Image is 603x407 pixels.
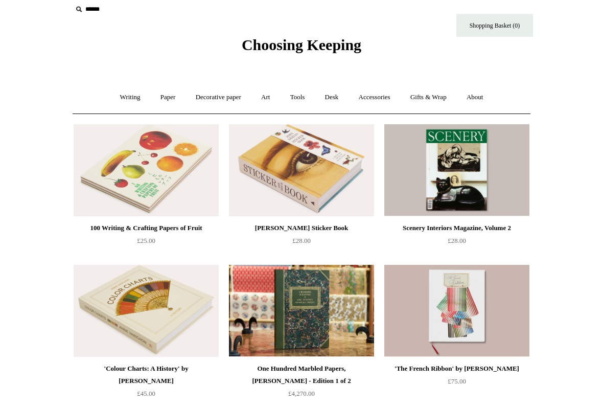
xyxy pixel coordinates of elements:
a: Accessories [350,84,400,111]
div: 'The French Ribbon' by [PERSON_NAME] [387,363,527,375]
img: John Derian Sticker Book [229,124,374,216]
span: £4,270.00 [288,390,315,397]
a: Desk [316,84,348,111]
span: £28.00 [448,237,466,244]
a: One Hundred Marbled Papers, John Jeffery - Edition 1 of 2 One Hundred Marbled Papers, John Jeffer... [229,265,374,357]
img: 'The French Ribbon' by Suzanne Slesin [384,265,529,357]
a: Decorative paper [187,84,250,111]
span: £45.00 [137,390,155,397]
a: 'Colour Charts: A History' by Anne Varichon 'Colour Charts: A History' by Anne Varichon [74,265,219,357]
a: Choosing Keeping [242,44,361,52]
a: Art [252,84,279,111]
img: One Hundred Marbled Papers, John Jeffery - Edition 1 of 2 [229,265,374,357]
a: 'Colour Charts: A History' by [PERSON_NAME] £45.00 [74,363,219,404]
a: Tools [281,84,314,111]
span: £25.00 [137,237,155,244]
a: John Derian Sticker Book John Derian Sticker Book [229,124,374,216]
span: £28.00 [292,237,311,244]
a: [PERSON_NAME] Sticker Book £28.00 [229,222,374,264]
a: 'The French Ribbon' by Suzanne Slesin 'The French Ribbon' by Suzanne Slesin [384,265,529,357]
a: About [457,84,493,111]
span: Choosing Keeping [242,36,361,53]
a: Scenery Interiors Magazine, Volume 2 Scenery Interiors Magazine, Volume 2 [384,124,529,216]
div: Scenery Interiors Magazine, Volume 2 [387,222,527,234]
div: One Hundred Marbled Papers, [PERSON_NAME] - Edition 1 of 2 [231,363,372,387]
div: [PERSON_NAME] Sticker Book [231,222,372,234]
span: £75.00 [448,377,466,385]
img: Scenery Interiors Magazine, Volume 2 [384,124,529,216]
img: 100 Writing & Crafting Papers of Fruit [74,124,219,216]
a: 100 Writing & Crafting Papers of Fruit 100 Writing & Crafting Papers of Fruit [74,124,219,216]
a: 100 Writing & Crafting Papers of Fruit £25.00 [74,222,219,264]
a: Gifts & Wrap [401,84,456,111]
a: One Hundred Marbled Papers, [PERSON_NAME] - Edition 1 of 2 £4,270.00 [229,363,374,404]
img: 'Colour Charts: A History' by Anne Varichon [74,265,219,357]
a: Scenery Interiors Magazine, Volume 2 £28.00 [384,222,529,264]
a: 'The French Ribbon' by [PERSON_NAME] £75.00 [384,363,529,404]
a: Paper [151,84,185,111]
div: 100 Writing & Crafting Papers of Fruit [76,222,216,234]
div: 'Colour Charts: A History' by [PERSON_NAME] [76,363,216,387]
a: Writing [111,84,150,111]
a: Shopping Basket (0) [456,14,533,37]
